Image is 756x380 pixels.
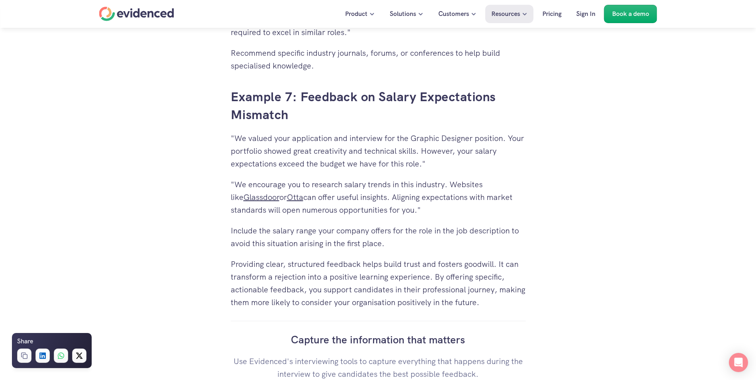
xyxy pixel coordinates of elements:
a: Sign In [570,5,601,23]
h3: Example 7: Feedback on Salary Expectations Mismatch [231,88,526,124]
a: Otta [287,192,303,202]
a: Glassdoor [243,192,279,202]
p: Solutions [390,9,416,19]
p: "We encourage you to research salary trends in this industry. Websites like or can offer useful i... [231,178,526,216]
p: Pricing [542,9,562,19]
p: Providing clear, structured feedback helps build trust and fosters goodwill. It can transform a r... [231,258,526,309]
p: Book a demo [612,9,649,19]
p: Include the salary range your company offers for the role in the job description to avoid this si... [231,224,526,250]
div: Open Intercom Messenger [729,353,748,372]
a: Pricing [536,5,567,23]
p: Customers [438,9,469,19]
a: Book a demo [604,5,657,23]
a: Home [99,7,174,21]
h6: Share [17,336,33,347]
p: Resources [491,9,520,19]
p: Product [345,9,367,19]
p: Sign In [576,9,595,19]
h4: Capture the information that matters [231,333,526,347]
p: Recommend specific industry journals, forums, or conferences to help build specialised knowledge. [231,47,526,72]
p: "We valued your application and interview for the Graphic Designer position. Your portfolio showe... [231,132,526,170]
